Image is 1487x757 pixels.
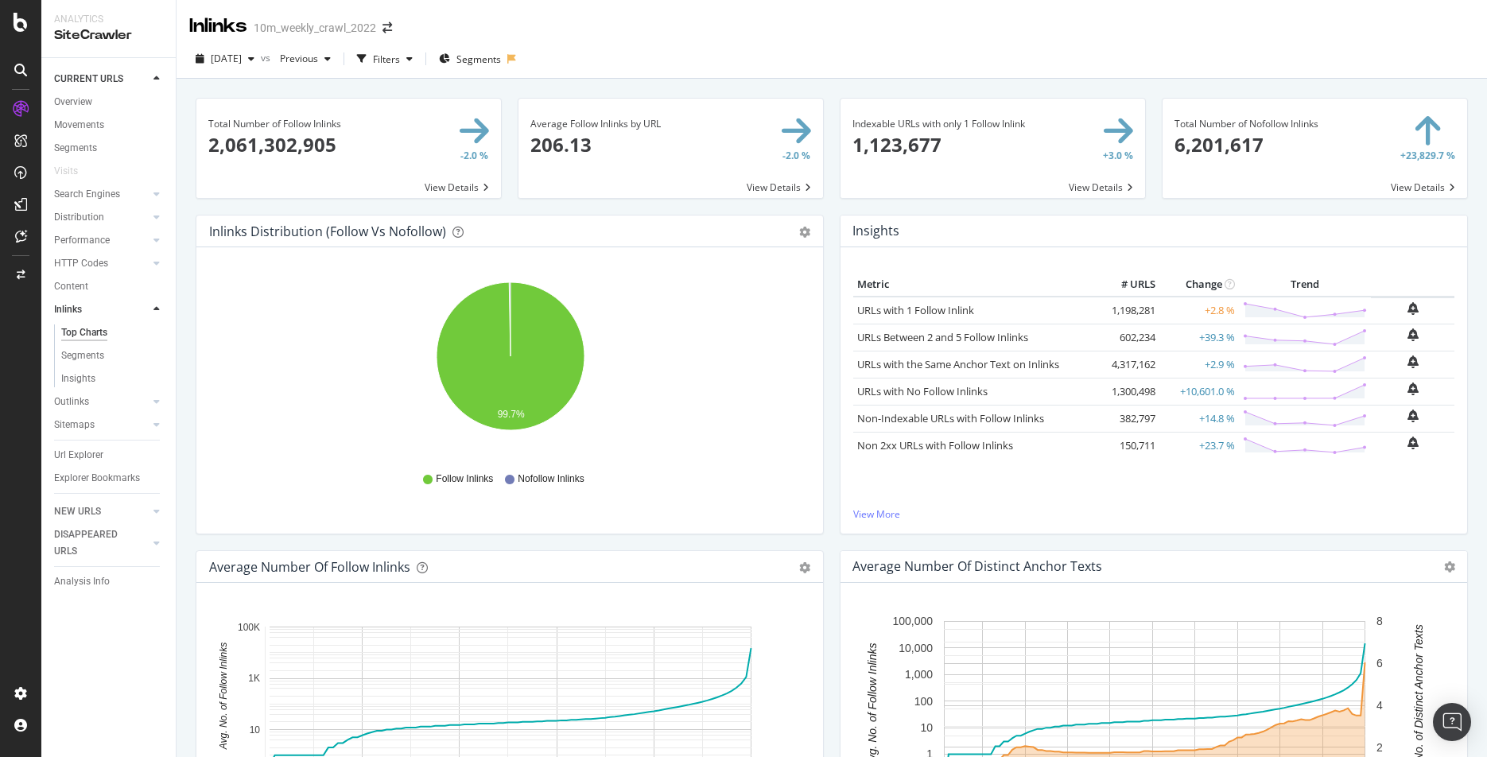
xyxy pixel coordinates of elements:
[852,220,899,242] h4: Insights
[1407,437,1419,449] div: bell-plus
[54,470,165,487] a: Explorer Bookmarks
[1376,699,1383,712] text: 4
[209,273,811,457] svg: A chart.
[920,721,933,734] text: 10
[853,273,1096,297] th: Metric
[54,278,88,295] div: Content
[1376,615,1383,628] text: 8
[189,46,261,72] button: [DATE]
[54,26,163,45] div: SiteCrawler
[54,94,165,111] a: Overview
[54,417,95,433] div: Sitemaps
[1407,328,1419,341] div: bell-plus
[54,417,149,433] a: Sitemaps
[857,438,1013,452] a: Non 2xx URLs with Follow Inlinks
[54,255,108,272] div: HTTP Codes
[209,559,410,575] div: Average Number of Follow Inlinks
[1159,297,1239,324] td: +2.8 %
[1376,741,1383,754] text: 2
[61,324,165,341] a: Top Charts
[892,615,933,628] text: 100,000
[857,357,1059,371] a: URLs with the Same Anchor Text on Inlinks
[254,20,376,36] div: 10m_weekly_crawl_2022
[1444,561,1455,573] i: Options
[274,52,318,65] span: Previous
[54,470,140,487] div: Explorer Bookmarks
[54,140,165,157] a: Segments
[54,94,92,111] div: Overview
[899,642,933,654] text: 10,000
[61,324,107,341] div: Top Charts
[54,140,97,157] div: Segments
[54,117,104,134] div: Movements
[54,209,149,226] a: Distribution
[857,330,1028,344] a: URLs Between 2 and 5 Follow Inlinks
[1096,324,1159,351] td: 602,234
[1159,273,1239,297] th: Change
[54,186,120,203] div: Search Engines
[1096,405,1159,432] td: 382,797
[54,503,149,520] a: NEW URLS
[54,573,165,590] a: Analysis Info
[238,622,260,633] text: 100K
[54,447,103,464] div: Url Explorer
[433,46,507,72] button: Segments
[436,472,493,486] span: Follow Inlinks
[1407,382,1419,395] div: bell-plus
[54,447,165,464] a: Url Explorer
[1096,273,1159,297] th: # URLS
[914,695,934,708] text: 100
[54,394,149,410] a: Outlinks
[373,52,400,66] div: Filters
[1433,703,1471,741] div: Open Intercom Messenger
[382,22,392,33] div: arrow-right-arrow-left
[518,472,584,486] span: Nofollow Inlinks
[1159,378,1239,405] td: +10,601.0 %
[61,347,104,364] div: Segments
[54,117,165,134] a: Movements
[54,278,165,295] a: Content
[54,71,149,87] a: CURRENT URLS
[1407,302,1419,315] div: bell-plus
[1159,405,1239,432] td: +14.8 %
[54,232,110,249] div: Performance
[799,562,810,573] div: gear
[54,526,134,560] div: DISAPPEARED URLS
[1159,432,1239,459] td: +23.7 %
[54,71,123,87] div: CURRENT URLS
[209,223,446,239] div: Inlinks Distribution (Follow vs Nofollow)
[61,371,165,387] a: Insights
[857,384,988,398] a: URLs with No Follow Inlinks
[54,186,149,203] a: Search Engines
[1096,378,1159,405] td: 1,300,498
[189,13,247,40] div: Inlinks
[54,503,101,520] div: NEW URLS
[61,347,165,364] a: Segments
[54,163,94,180] a: Visits
[351,46,419,72] button: Filters
[61,371,95,387] div: Insights
[261,51,274,64] span: vs
[211,52,242,65] span: 2025 Sep. 2nd
[54,255,149,272] a: HTTP Codes
[853,507,1454,521] a: View More
[1096,432,1159,459] td: 150,711
[799,227,810,238] div: gear
[1239,273,1371,297] th: Trend
[852,556,1102,577] h4: Average Number of Distinct Anchor Texts
[274,46,337,72] button: Previous
[857,411,1044,425] a: Non-Indexable URLs with Follow Inlinks
[1159,324,1239,351] td: +39.3 %
[54,301,82,318] div: Inlinks
[1407,410,1419,422] div: bell-plus
[1407,355,1419,368] div: bell-plus
[905,668,933,681] text: 1,000
[54,573,110,590] div: Analysis Info
[54,13,163,26] div: Analytics
[1159,351,1239,378] td: +2.9 %
[1096,351,1159,378] td: 4,317,162
[1096,297,1159,324] td: 1,198,281
[1376,657,1383,670] text: 6
[248,674,260,685] text: 1K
